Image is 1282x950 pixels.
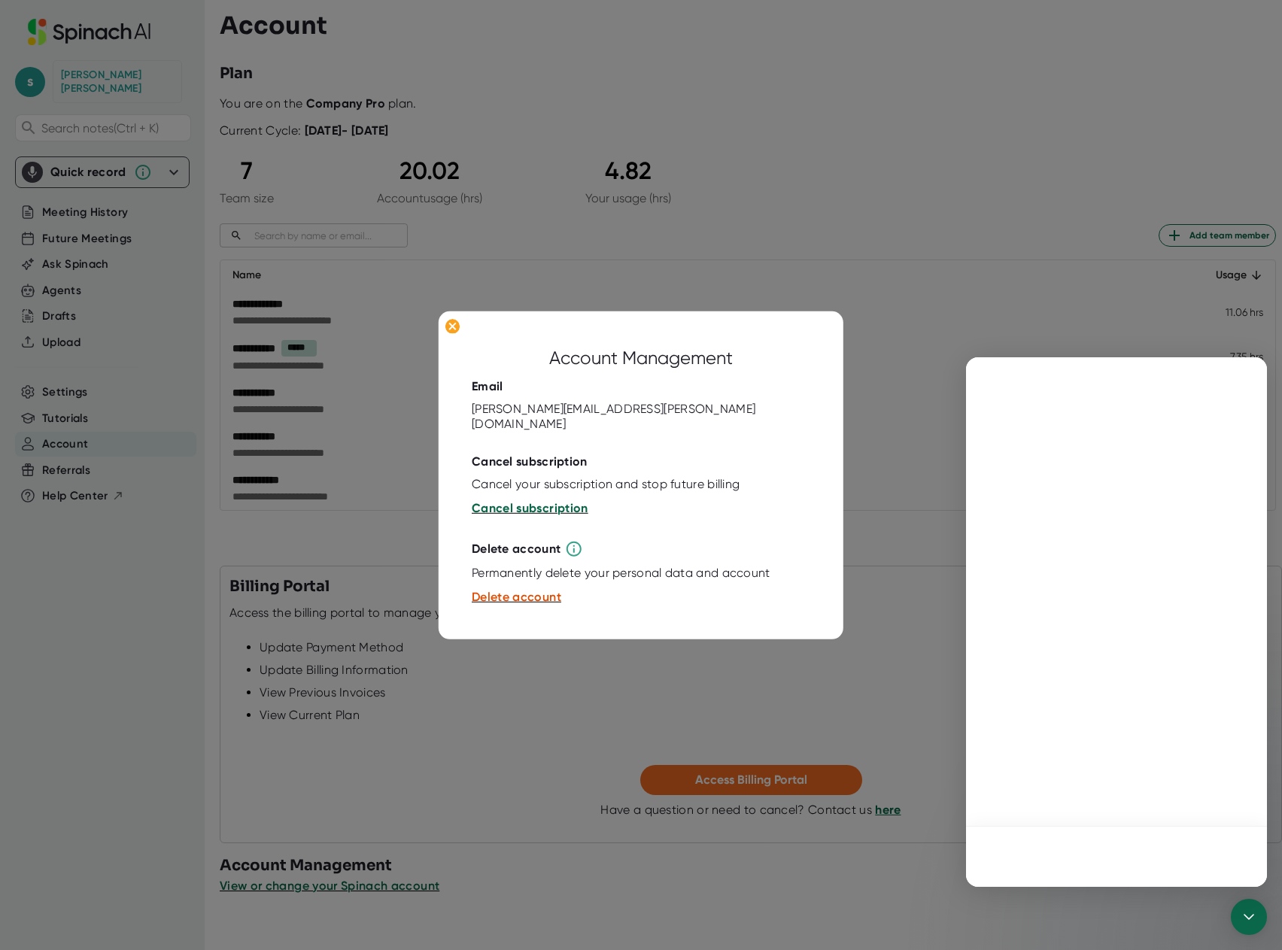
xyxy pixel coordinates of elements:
div: Open Intercom Messenger [1231,899,1267,935]
div: [PERSON_NAME][EMAIL_ADDRESS][PERSON_NAME][DOMAIN_NAME] [472,402,810,432]
div: Email [472,379,503,394]
button: Cancel subscription [472,499,588,517]
div: Permanently delete your personal data and account [472,566,770,581]
div: Delete account [472,542,560,557]
span: Cancel subscription [472,501,588,515]
button: Delete account [472,588,561,606]
span: Delete account [472,590,561,604]
div: Cancel subscription [472,454,588,469]
div: Account Management [549,344,733,372]
div: Cancel your subscription and stop future billing [472,477,740,492]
